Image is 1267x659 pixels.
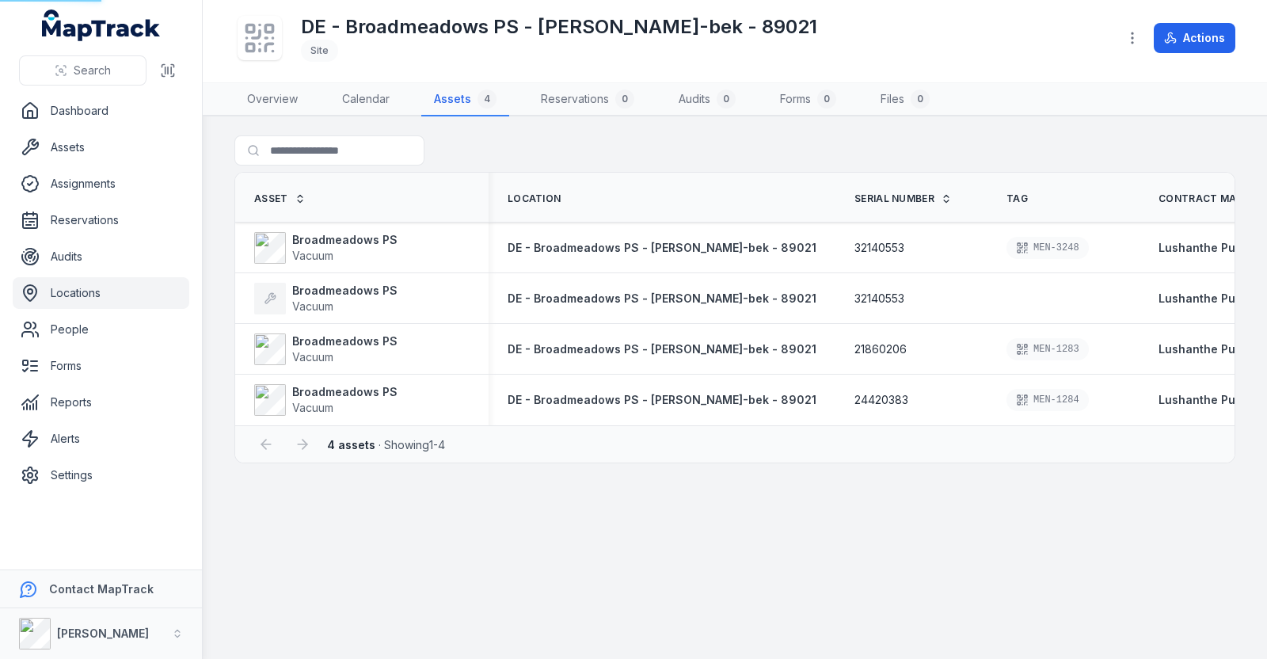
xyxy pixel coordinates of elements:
span: Serial Number [854,192,934,205]
a: Settings [13,459,189,491]
strong: Broadmeadows PS [292,333,398,349]
span: DE - Broadmeadows PS - [PERSON_NAME]-bek - 89021 [508,241,816,254]
a: DE - Broadmeadows PS - [PERSON_NAME]-bek - 89021 [508,392,816,408]
a: Broadmeadows PSVacuum [254,232,398,264]
button: Actions [1154,23,1235,53]
a: Audits0 [666,83,748,116]
span: Vacuum [292,401,333,414]
span: Location [508,192,561,205]
strong: Contact MapTrack [49,582,154,596]
a: Dashboard [13,95,189,127]
a: Audits [13,241,189,272]
a: Assignments [13,168,189,200]
div: MEN-1284 [1006,389,1089,411]
span: DE - Broadmeadows PS - [PERSON_NAME]-bek - 89021 [508,342,816,356]
strong: [PERSON_NAME] [57,627,149,640]
span: 32140553 [854,240,904,256]
a: Reservations0 [528,83,647,116]
button: Search [19,55,146,86]
span: Vacuum [292,249,333,262]
span: 21860206 [854,341,907,357]
a: Calendar [329,83,402,116]
div: 4 [478,90,497,109]
div: 0 [717,90,736,109]
a: Serial Number [854,192,952,205]
a: Files0 [868,83,942,116]
strong: Broadmeadows PS [292,283,398,299]
a: Locations [13,277,189,309]
div: 0 [911,90,930,109]
a: DE - Broadmeadows PS - [PERSON_NAME]-bek - 89021 [508,341,816,357]
a: DE - Broadmeadows PS - [PERSON_NAME]-bek - 89021 [508,240,816,256]
a: Reports [13,387,189,418]
div: Site [301,40,338,62]
a: Forms0 [767,83,849,116]
div: 0 [817,90,836,109]
span: 32140553 [854,291,904,307]
span: · Showing 1 - 4 [327,438,445,451]
a: Alerts [13,423,189,455]
strong: Broadmeadows PS [292,232,398,248]
div: 0 [615,90,634,109]
span: Search [74,63,111,78]
strong: Broadmeadows PS [292,384,398,400]
span: Tag [1006,192,1028,205]
a: Overview [234,83,310,116]
div: MEN-3248 [1006,237,1089,259]
div: MEN-1283 [1006,338,1089,360]
a: Reservations [13,204,189,236]
a: Broadmeadows PSVacuum [254,384,398,416]
a: Forms [13,350,189,382]
span: Asset [254,192,288,205]
a: Asset [254,192,306,205]
span: DE - Broadmeadows PS - [PERSON_NAME]-bek - 89021 [508,291,816,305]
span: DE - Broadmeadows PS - [PERSON_NAME]-bek - 89021 [508,393,816,406]
a: Assets4 [421,83,509,116]
strong: 4 assets [327,438,375,451]
span: Vacuum [292,299,333,313]
h1: DE - Broadmeadows PS - [PERSON_NAME]-bek - 89021 [301,14,817,40]
a: DE - Broadmeadows PS - [PERSON_NAME]-bek - 89021 [508,291,816,307]
a: MapTrack [42,10,161,41]
a: Broadmeadows PSVacuum [254,283,398,314]
span: 24420383 [854,392,908,408]
a: Assets [13,131,189,163]
a: People [13,314,189,345]
a: Broadmeadows PSVacuum [254,333,398,365]
span: Vacuum [292,350,333,364]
